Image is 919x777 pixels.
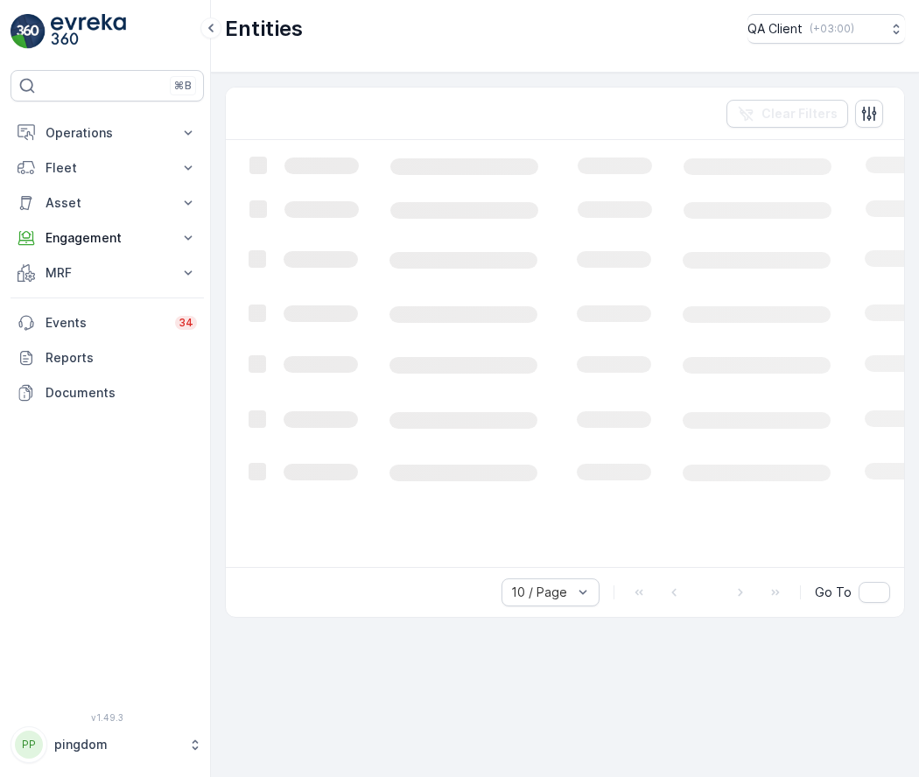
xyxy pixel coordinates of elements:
a: Documents [11,375,204,410]
p: Fleet [46,159,169,177]
img: logo_light-DOdMpM7g.png [51,14,126,49]
p: Entities [225,15,303,43]
a: Events34 [11,305,204,340]
p: pingdom [54,736,179,753]
p: Clear Filters [761,105,838,122]
p: ( +03:00 ) [810,22,854,36]
p: 34 [179,316,193,330]
p: Events [46,314,165,332]
button: Asset [11,185,204,220]
p: Documents [46,384,197,402]
p: Asset [46,194,169,212]
button: Fleet [11,150,204,185]
button: Engagement [11,220,204,255]
img: logo [11,14,46,49]
span: Go To [815,584,852,601]
button: Clear Filters [726,100,848,128]
p: Reports [46,349,197,367]
p: Operations [46,124,169,142]
p: Engagement [46,229,169,247]
button: PPpingdom [11,726,204,763]
button: QA Client(+03:00) [747,14,905,44]
p: QA Client [747,20,803,38]
span: v 1.49.3 [11,712,204,723]
button: MRF [11,255,204,290]
p: MRF [46,264,169,282]
p: ⌘B [174,79,192,93]
button: Operations [11,115,204,150]
div: PP [15,731,43,759]
a: Reports [11,340,204,375]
